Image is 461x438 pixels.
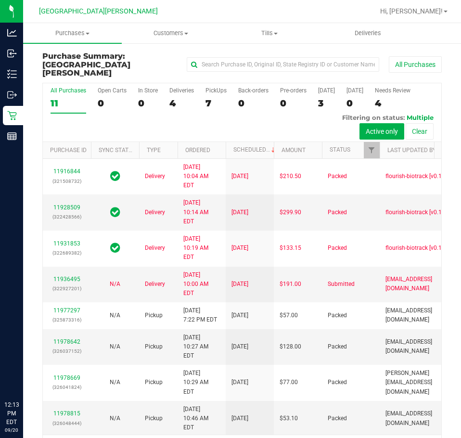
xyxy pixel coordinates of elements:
[51,87,86,94] div: All Purchases
[99,147,136,154] a: Sync Status
[145,244,165,253] span: Delivery
[145,172,165,181] span: Delivery
[280,342,301,351] span: $128.00
[328,208,347,217] span: Packed
[50,147,87,154] a: Purchase ID
[328,378,347,387] span: Packed
[49,383,85,392] p: (326041824)
[4,400,19,426] p: 12:13 PM EDT
[280,172,301,181] span: $210.50
[110,311,120,320] button: N/A
[342,29,394,38] span: Deliveries
[328,172,347,181] span: Packed
[110,281,120,287] span: Not Applicable
[231,208,248,217] span: [DATE]
[23,23,122,43] a: Purchases
[110,169,120,183] span: In Sync
[380,7,443,15] span: Hi, [PERSON_NAME]!
[282,147,306,154] a: Amount
[122,23,220,43] a: Customers
[375,98,410,109] div: 4
[98,87,127,94] div: Open Carts
[328,311,347,320] span: Packed
[389,56,442,73] button: All Purchases
[359,123,404,140] button: Active only
[328,244,347,253] span: Packed
[169,87,194,94] div: Deliveries
[49,248,85,258] p: (322689382)
[280,98,307,109] div: 0
[231,342,248,351] span: [DATE]
[49,419,85,428] p: (326048444)
[346,98,363,109] div: 0
[187,57,379,72] input: Search Purchase ID, Original ID, State Registry ID or Customer Name...
[145,311,163,320] span: Pickup
[138,87,158,94] div: In Store
[231,378,248,387] span: [DATE]
[7,49,17,58] inline-svg: Inbound
[318,87,335,94] div: [DATE]
[318,98,335,109] div: 3
[185,147,210,154] a: Ordered
[110,343,120,350] span: Not Applicable
[183,163,220,191] span: [DATE] 10:04 AM EDT
[280,280,301,289] span: $191.00
[145,342,163,351] span: Pickup
[183,234,220,262] span: [DATE] 10:19 AM EDT
[387,147,436,154] a: Last Updated By
[51,98,86,109] div: 11
[49,315,85,324] p: (325873316)
[53,410,80,417] a: 11978815
[147,147,161,154] a: Type
[110,378,120,387] button: N/A
[231,280,248,289] span: [DATE]
[53,338,80,345] a: 11978642
[169,98,194,109] div: 4
[110,342,120,351] button: N/A
[221,29,319,38] span: Tills
[183,271,220,298] span: [DATE] 10:00 AM EDT
[183,306,217,324] span: [DATE] 7:22 PM EDT
[110,312,120,319] span: Not Applicable
[110,414,120,423] button: N/A
[145,208,165,217] span: Delivery
[53,374,80,381] a: 11978669
[110,415,120,422] span: Not Applicable
[110,379,120,386] span: Not Applicable
[406,123,434,140] button: Clear
[183,369,220,397] span: [DATE] 10:29 AM EDT
[205,87,227,94] div: PickUps
[280,311,298,320] span: $57.00
[375,87,410,94] div: Needs Review
[110,206,120,219] span: In Sync
[183,405,220,433] span: [DATE] 10:46 AM EDT
[98,98,127,109] div: 0
[385,172,448,181] span: flourish-biotrack [v0.1.0]
[138,98,158,109] div: 0
[53,240,80,247] a: 11931853
[280,244,301,253] span: $133.15
[328,280,355,289] span: Submitted
[238,87,269,94] div: Back-orders
[49,212,85,221] p: (322428566)
[7,131,17,141] inline-svg: Reports
[231,414,248,423] span: [DATE]
[328,342,347,351] span: Packed
[220,23,319,43] a: Tills
[7,28,17,38] inline-svg: Analytics
[385,208,448,217] span: flourish-biotrack [v0.1.0]
[110,241,120,255] span: In Sync
[23,29,122,38] span: Purchases
[342,114,405,121] span: Filtering on status:
[7,90,17,100] inline-svg: Outbound
[183,333,220,361] span: [DATE] 10:27 AM EDT
[53,168,80,175] a: 11916844
[231,311,248,320] span: [DATE]
[42,52,176,77] h3: Purchase Summary:
[53,204,80,211] a: 11928509
[122,29,220,38] span: Customers
[42,60,130,78] span: [GEOGRAPHIC_DATA][PERSON_NAME]
[319,23,417,43] a: Deliveries
[145,378,163,387] span: Pickup
[407,114,434,121] span: Multiple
